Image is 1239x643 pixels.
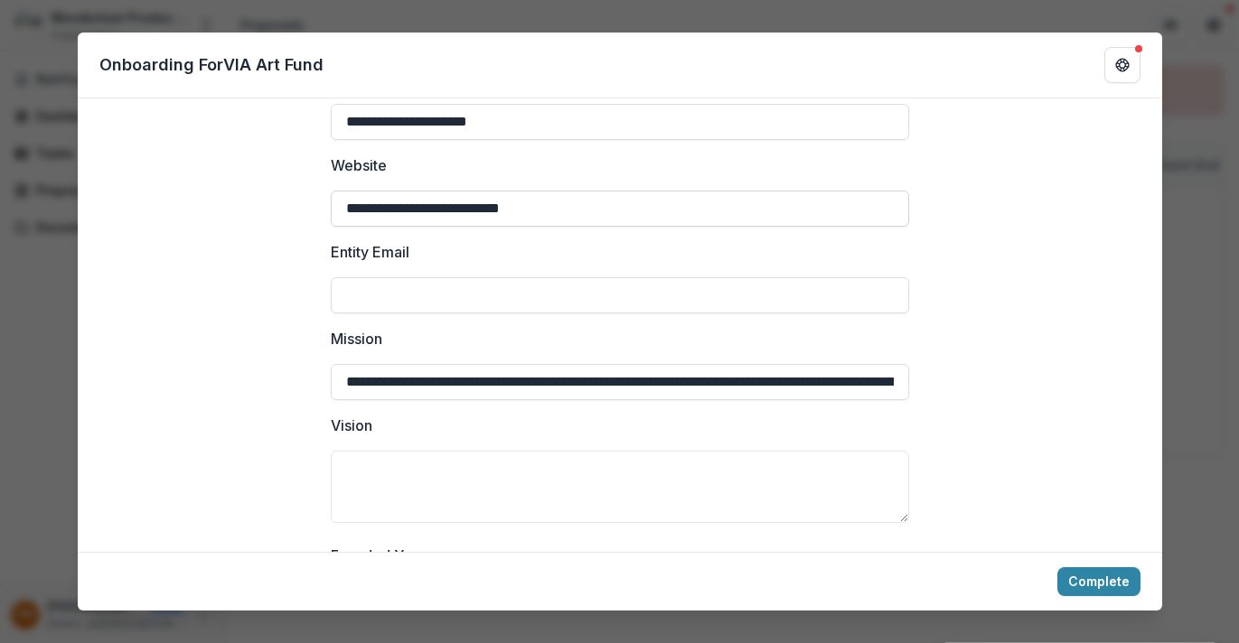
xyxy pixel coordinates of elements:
button: Get Help [1104,47,1140,83]
p: Entity Email [331,241,409,263]
p: Vision [331,415,372,436]
p: Founded Year [331,545,426,566]
p: Mission [331,328,382,349]
button: Complete [1057,567,1140,596]
p: Website [331,154,387,176]
p: Onboarding For VIA Art Fund [99,52,324,77]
